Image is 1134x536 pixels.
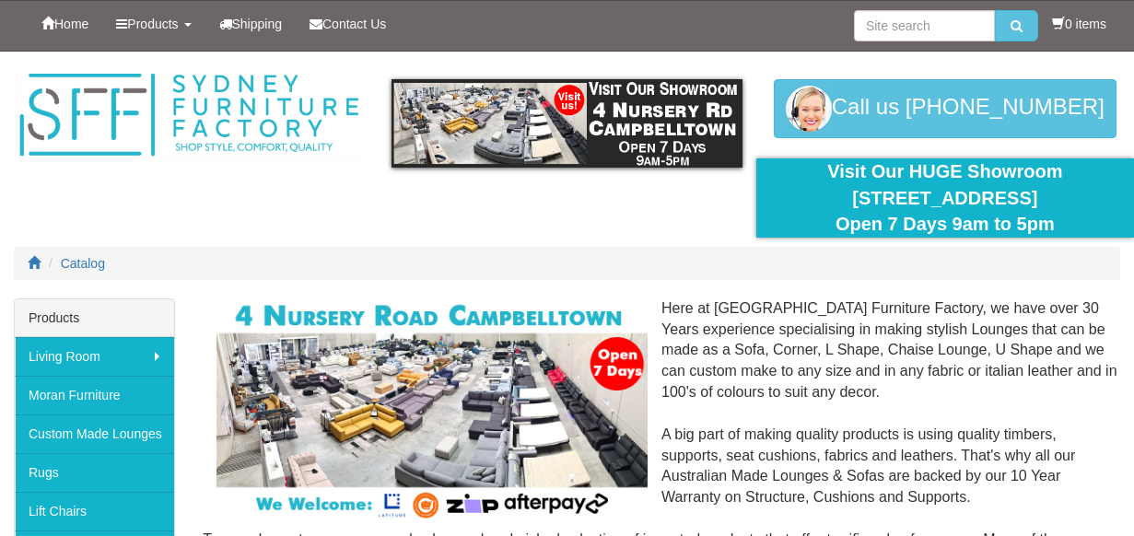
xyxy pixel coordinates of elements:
a: Rugs [15,453,174,492]
a: Catalog [61,256,105,271]
a: Living Room [15,337,174,376]
span: Home [54,17,88,31]
a: Home [28,1,102,47]
img: Sydney Furniture Factory [14,70,364,160]
div: Visit Our HUGE Showroom [STREET_ADDRESS] Open 7 Days 9am to 5pm [770,158,1120,238]
span: Contact Us [322,17,386,31]
a: Products [102,1,205,47]
a: Shipping [205,1,297,47]
img: showroom.gif [392,79,742,168]
input: Site search [854,10,995,41]
span: Shipping [232,17,283,31]
a: Contact Us [296,1,400,47]
a: Moran Furniture [15,376,174,414]
div: Products [15,299,174,337]
li: 0 items [1052,15,1106,33]
img: Corner Modular Lounges [216,298,648,522]
a: Custom Made Lounges [15,414,174,453]
a: Lift Chairs [15,492,174,530]
span: Products [127,17,178,31]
